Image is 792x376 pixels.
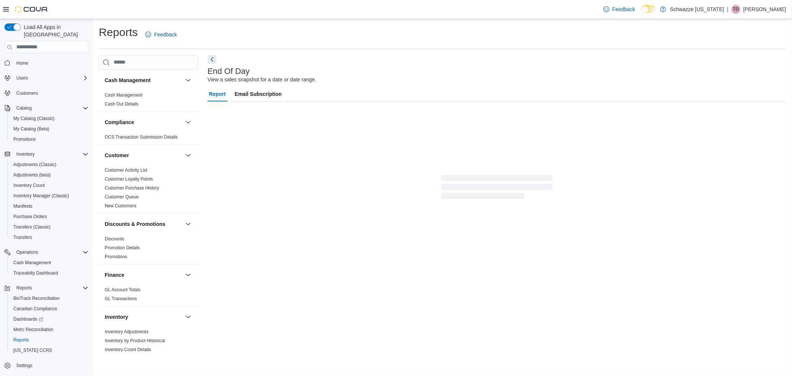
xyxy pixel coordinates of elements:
[13,224,50,230] span: Transfers (Classic)
[99,285,199,306] div: Finance
[208,76,316,84] div: View a sales snapshot for a date or date range.
[10,346,88,355] span: Washington CCRS
[105,134,178,140] a: OCS Transaction Submission Details
[1,88,91,98] button: Customers
[441,176,553,200] span: Loading
[13,203,32,209] span: Manifests
[1,283,91,293] button: Reports
[13,214,47,220] span: Purchase Orders
[10,233,35,242] a: Transfers
[13,260,51,266] span: Cash Management
[13,59,31,68] a: Home
[10,304,60,313] a: Canadian Compliance
[105,185,159,191] span: Customer Purchase History
[13,234,32,240] span: Transfers
[105,152,182,159] button: Customer
[13,347,52,353] span: [US_STATE] CCRS
[670,5,724,14] p: Schwazze [US_STATE]
[184,151,193,160] button: Customer
[184,220,193,228] button: Discounts & Promotions
[13,104,35,113] button: Catalog
[7,232,91,243] button: Transfers
[7,268,91,278] button: Traceabilty Dashboard
[10,223,53,231] a: Transfers (Classic)
[10,160,88,169] span: Adjustments (Classic)
[7,180,91,191] button: Inventory Count
[105,194,138,200] a: Customer Queue
[13,58,88,68] span: Home
[10,202,88,211] span: Manifests
[10,160,59,169] a: Adjustments (Classic)
[208,55,216,64] button: Next
[105,338,165,343] a: Inventory by Product Historical
[13,295,60,301] span: BioTrack Reconciliation
[184,270,193,279] button: Finance
[105,93,142,98] a: Cash Management
[10,269,88,278] span: Traceabilty Dashboard
[184,312,193,321] button: Inventory
[16,151,35,157] span: Inventory
[13,283,35,292] button: Reports
[727,5,729,14] p: |
[13,116,55,121] span: My Catalog (Classic)
[13,136,36,142] span: Promotions
[7,345,91,356] button: [US_STATE] CCRS
[13,361,35,370] a: Settings
[10,124,52,133] a: My Catalog (Beta)
[105,347,151,352] a: Inventory Count Details
[99,166,199,213] div: Customer
[10,171,54,179] a: Adjustments (beta)
[10,294,88,303] span: BioTrack Reconciliation
[13,88,88,98] span: Customers
[743,5,786,14] p: [PERSON_NAME]
[10,269,61,278] a: Traceabilty Dashboard
[105,101,138,107] a: Cash Out Details
[16,285,32,291] span: Reports
[235,87,282,101] span: Email Subscription
[154,31,177,38] span: Feedback
[99,25,138,40] h1: Reports
[13,283,88,292] span: Reports
[105,329,149,334] a: Inventory Adjustments
[10,181,88,190] span: Inventory Count
[10,135,88,144] span: Promotions
[15,6,48,13] img: Cova
[99,133,199,145] div: Compliance
[13,337,29,343] span: Reports
[10,114,58,123] a: My Catalog (Classic)
[105,119,182,126] button: Compliance
[13,74,88,82] span: Users
[10,191,88,200] span: Inventory Manager (Classic)
[733,5,739,14] span: TD
[7,113,91,124] button: My Catalog (Classic)
[10,336,32,344] a: Reports
[10,325,56,334] a: Metrc Reconciliation
[21,23,88,38] span: Load All Apps in [GEOGRAPHIC_DATA]
[105,287,140,292] a: GL Account Totals
[16,363,32,369] span: Settings
[10,223,88,231] span: Transfers (Classic)
[13,74,31,82] button: Users
[10,212,88,221] span: Purchase Orders
[105,176,153,182] a: Customer Loyalty Points
[7,293,91,304] button: BioTrack Reconciliation
[105,296,137,301] a: GL Transactions
[105,203,136,208] a: New Customers
[10,336,88,344] span: Reports
[13,248,41,257] button: Operations
[1,360,91,371] button: Settings
[105,168,147,173] a: Customer Activity List
[7,201,91,211] button: Manifests
[7,335,91,345] button: Reports
[16,90,38,96] span: Customers
[10,191,72,200] a: Inventory Manager (Classic)
[13,361,88,370] span: Settings
[16,60,28,66] span: Home
[105,245,140,251] span: Promotion Details
[99,234,199,264] div: Discounts & Promotions
[1,73,91,83] button: Users
[10,212,50,221] a: Purchase Orders
[1,149,91,159] button: Inventory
